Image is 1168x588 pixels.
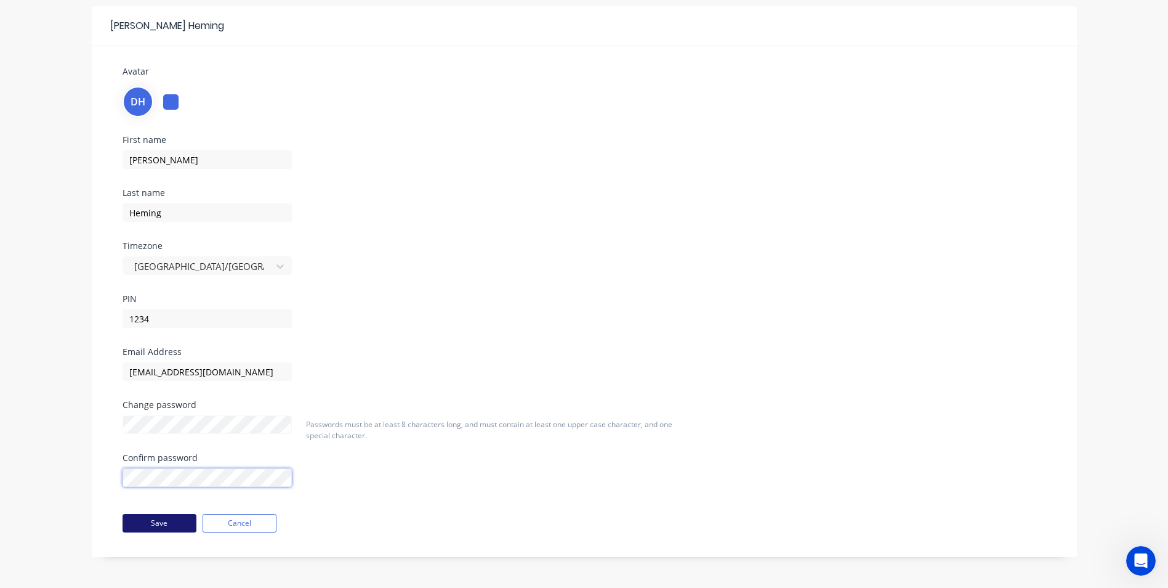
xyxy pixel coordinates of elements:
span: DH [131,94,145,109]
div: First name [123,136,418,144]
div: Last name [123,189,418,197]
iframe: Intercom live chat [1126,546,1156,576]
span: Passwords must be at least 8 characters long, and must contain at least one upper case character,... [306,419,672,441]
span: Avatar [123,65,149,77]
button: Save [123,514,196,533]
div: Confirm password [123,454,292,462]
div: Change password [123,401,292,409]
div: Email Address [123,348,418,356]
button: Cancel [203,514,276,533]
div: Timezone [123,242,418,250]
div: [PERSON_NAME] Heming [104,18,224,33]
div: PIN [123,295,418,303]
